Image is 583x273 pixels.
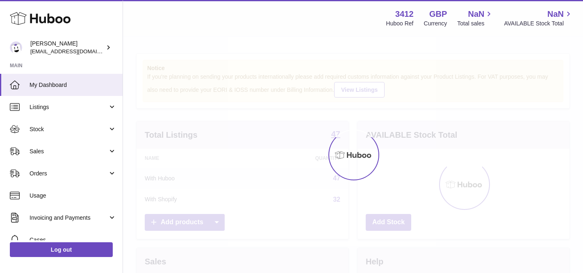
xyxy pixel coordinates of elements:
div: [PERSON_NAME] [30,40,104,55]
span: Invoicing and Payments [30,214,108,222]
span: Stock [30,125,108,133]
strong: 3412 [395,9,414,20]
span: [EMAIL_ADDRESS][DOMAIN_NAME] [30,48,121,55]
span: Cases [30,236,116,244]
div: Currency [424,20,447,27]
span: Orders [30,170,108,177]
span: Sales [30,148,108,155]
span: NaN [547,9,564,20]
span: Usage [30,192,116,200]
div: Huboo Ref [386,20,414,27]
span: Listings [30,103,108,111]
span: My Dashboard [30,81,116,89]
a: NaN Total sales [457,9,494,27]
a: Log out [10,242,113,257]
img: info@beeble.buzz [10,41,22,54]
strong: GBP [429,9,447,20]
span: AVAILABLE Stock Total [504,20,573,27]
span: Total sales [457,20,494,27]
a: NaN AVAILABLE Stock Total [504,9,573,27]
span: NaN [468,9,484,20]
